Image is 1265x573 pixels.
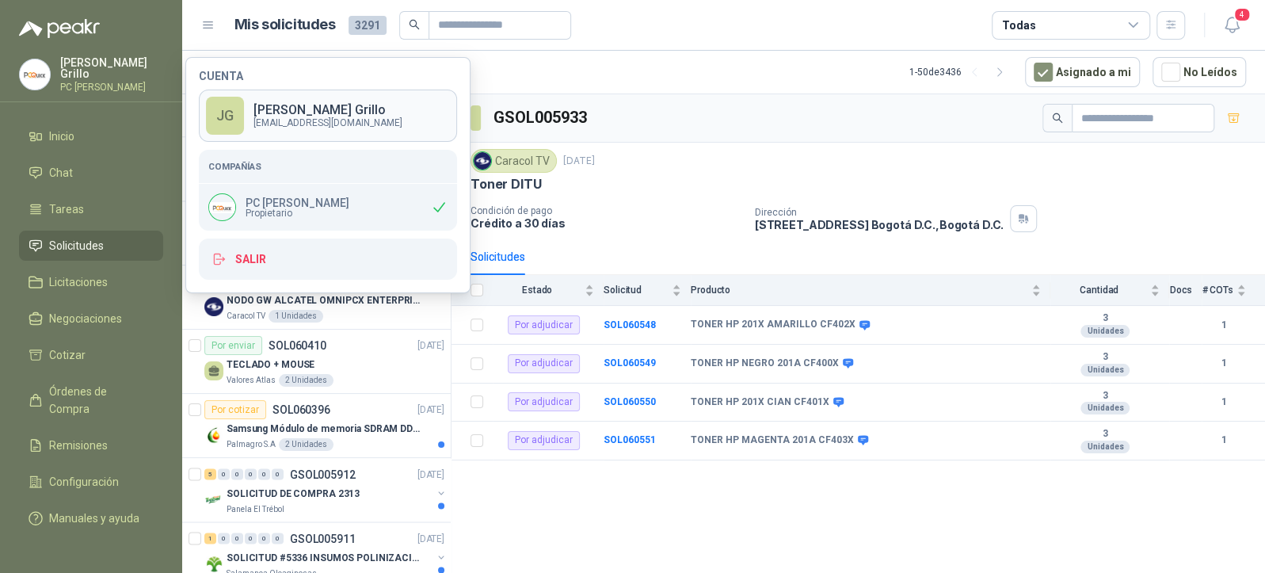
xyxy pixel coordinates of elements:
a: SOL060551 [604,434,656,445]
span: Manuales y ayuda [49,510,139,527]
span: Negociaciones [49,310,122,327]
p: SOL060410 [269,340,326,351]
p: PC [PERSON_NAME] [60,82,163,92]
p: Dirección [755,207,1004,218]
a: Chat [19,158,163,188]
img: Company Logo [20,59,50,90]
div: 1 [204,533,216,544]
a: JG[PERSON_NAME] Grillo[EMAIL_ADDRESS][DOMAIN_NAME] [199,90,457,142]
span: Órdenes de Compra [49,383,148,418]
div: 1 Unidades [269,310,323,323]
div: 0 [218,533,230,544]
a: Licitaciones [19,267,163,297]
span: Remisiones [49,437,108,454]
div: Por adjudicar [508,354,580,373]
b: 3 [1050,390,1160,403]
p: Crédito a 30 días [471,216,742,230]
span: Cantidad [1050,285,1147,296]
p: [EMAIL_ADDRESS][DOMAIN_NAME] [253,118,402,128]
a: Por enviarSOL060410[DATE] TECLADO + MOUSEValores Atlas2 Unidades [182,330,451,394]
p: SOL060396 [272,404,330,415]
p: Samsung Módulo de memoria SDRAM DDR4 M393A2G40DB0 de 16 GB M393A2G40DB0-CPB [227,422,424,437]
a: SOL060550 [604,396,656,407]
span: Inicio [49,128,74,145]
div: Por adjudicar [508,315,580,334]
div: Unidades [1080,325,1130,338]
p: SOLICITUD DE COMPRA 2313 [227,486,360,501]
div: 2 Unidades [279,438,333,451]
b: 3 [1050,351,1160,364]
div: 0 [272,533,284,544]
b: 1 [1202,433,1246,448]
div: 0 [258,468,270,479]
b: 1 [1202,318,1246,333]
span: search [1052,113,1063,124]
div: Unidades [1080,441,1130,453]
a: Tareas [19,194,163,224]
p: [STREET_ADDRESS] Bogotá D.C. , Bogotá D.C. [755,218,1004,231]
span: Configuración [49,473,119,491]
div: 0 [218,468,230,479]
button: 4 [1217,11,1246,40]
span: Tareas [49,201,84,218]
button: Salir [199,239,457,280]
span: Estado [493,285,581,296]
div: 0 [231,533,243,544]
img: Company Logo [204,297,223,316]
th: Docs [1169,275,1202,306]
div: 2 Unidades [279,374,333,387]
a: Inicio [19,121,163,151]
div: 0 [245,533,257,544]
p: [DATE] [563,154,595,169]
span: Propietario [246,208,349,218]
div: 0 [272,468,284,479]
img: Logo peakr [19,19,100,38]
p: [DATE] [417,403,444,418]
p: Toner DITU [471,176,541,193]
p: NODO GW ALCATEL OMNIPCX ENTERPRISE SIP [227,293,424,308]
span: search [409,19,420,30]
th: Estado [493,275,604,306]
div: Company LogoPC [PERSON_NAME]Propietario [199,184,457,231]
a: Por cotizarSOL060396[DATE] Company LogoSamsung Módulo de memoria SDRAM DDR4 M393A2G40DB0 de 16 GB... [182,394,451,458]
p: Palmagro S.A [227,438,276,451]
p: SOLICITUD #5336 INSUMOS POLINIZACIÓN [227,550,424,565]
p: Condición de pago [471,205,742,216]
img: Company Logo [209,194,235,220]
span: # COTs [1202,285,1233,296]
th: Producto [691,275,1050,306]
th: Cantidad [1050,275,1169,306]
a: SOL060549 [604,357,656,369]
th: Solicitud [604,275,691,306]
div: 1 - 50 de 3436 [909,59,1012,85]
h5: Compañías [208,159,448,174]
b: 3 [1050,428,1160,441]
div: Todas [1002,17,1035,34]
img: Company Logo [204,426,223,445]
span: Licitaciones [49,273,108,291]
p: GSOL005912 [290,468,356,479]
a: 5 0 0 0 0 0 GSOL005912[DATE] Company LogoSOLICITUD DE COMPRA 2313Panela El Trébol [204,464,448,515]
a: Remisiones [19,430,163,460]
div: Por cotizar [204,400,266,419]
a: Manuales y ayuda [19,503,163,533]
span: 4 [1233,7,1251,22]
img: Company Logo [204,554,223,573]
span: 3291 [349,16,387,35]
h1: Mis solicitudes [234,13,336,36]
a: Cotizar [19,340,163,370]
h3: GSOL005933 [493,105,589,130]
a: Negociaciones [19,304,163,334]
div: Caracol TV [471,149,557,173]
p: Valores Atlas [227,374,276,387]
b: SOL060548 [604,319,656,330]
span: Cotizar [49,346,86,364]
p: [PERSON_NAME] Grillo [253,104,402,117]
a: Órdenes de Compra [19,376,163,424]
p: PC [PERSON_NAME] [246,197,349,208]
b: 3 [1050,312,1160,325]
span: Producto [691,285,1028,296]
div: JG [206,97,244,135]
